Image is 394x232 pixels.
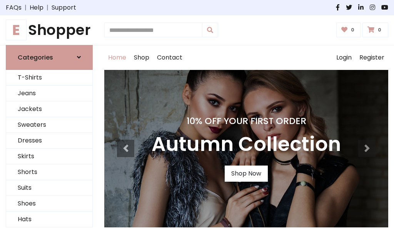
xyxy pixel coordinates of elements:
[6,70,92,86] a: T-Shirts
[104,45,130,70] a: Home
[152,133,341,156] h3: Autumn Collection
[356,45,388,70] a: Register
[6,45,93,70] a: Categories
[6,86,92,101] a: Jeans
[6,133,92,149] a: Dresses
[362,23,388,37] a: 0
[6,149,92,164] a: Skirts
[349,27,356,33] span: 0
[30,3,43,12] a: Help
[6,101,92,117] a: Jackets
[22,3,30,12] span: |
[52,3,76,12] a: Support
[376,27,383,33] span: 0
[130,45,153,70] a: Shop
[225,166,268,182] a: Shop Now
[6,22,93,39] h1: Shopper
[6,20,27,40] span: E
[336,23,361,37] a: 0
[6,196,92,212] a: Shoes
[153,45,186,70] a: Contact
[6,164,92,180] a: Shorts
[18,54,53,61] h6: Categories
[6,212,92,227] a: Hats
[152,116,341,126] h4: 10% Off Your First Order
[6,180,92,196] a: Suits
[6,117,92,133] a: Sweaters
[43,3,52,12] span: |
[332,45,356,70] a: Login
[6,22,93,39] a: EShopper
[6,3,22,12] a: FAQs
